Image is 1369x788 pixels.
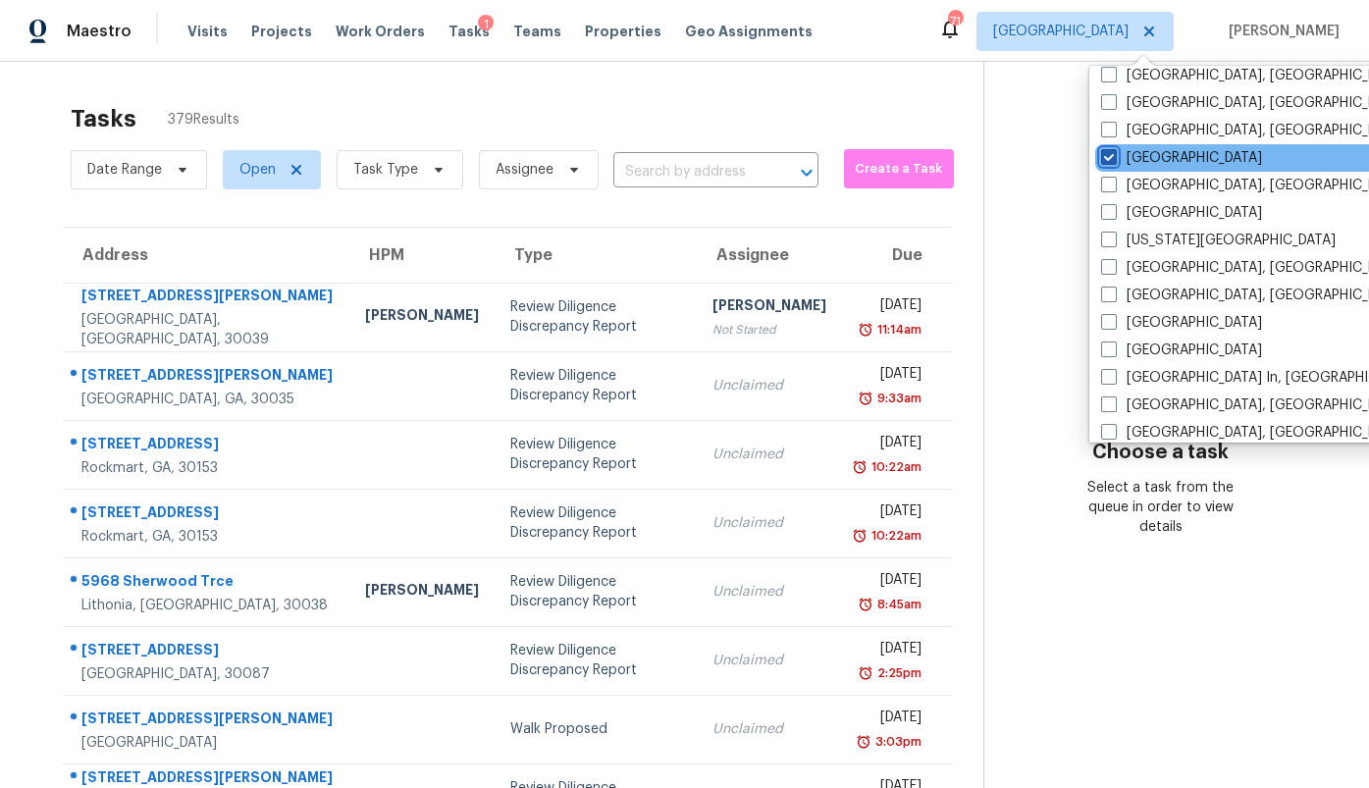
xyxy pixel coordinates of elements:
div: [GEOGRAPHIC_DATA], 30087 [81,664,334,684]
div: Review Diligence Discrepancy Report [510,297,682,337]
label: [GEOGRAPHIC_DATA] [1101,313,1262,333]
div: [DATE] [858,433,921,457]
div: 10:22am [868,526,921,546]
div: [STREET_ADDRESS] [81,502,334,527]
label: [GEOGRAPHIC_DATA] [1101,341,1262,360]
div: 8:45am [873,595,921,614]
label: [US_STATE][GEOGRAPHIC_DATA] [1101,231,1336,250]
span: Task Type [353,160,418,180]
th: Address [63,228,349,283]
div: Unclaimed [712,445,826,464]
div: [STREET_ADDRESS][PERSON_NAME] [81,286,334,310]
div: Unclaimed [712,513,826,533]
div: Lithonia, [GEOGRAPHIC_DATA], 30038 [81,596,334,615]
div: [DATE] [858,501,921,526]
div: [GEOGRAPHIC_DATA], [GEOGRAPHIC_DATA], 30039 [81,310,334,349]
div: 3:03pm [871,732,921,752]
img: Overdue Alarm Icon [858,663,873,683]
div: [DATE] [858,364,921,389]
div: Walk Proposed [510,719,682,739]
span: Work Orders [336,22,425,41]
span: Assignee [496,160,553,180]
span: Teams [513,22,561,41]
div: Review Diligence Discrepancy Report [510,366,682,405]
div: [DATE] [858,708,921,732]
span: Maestro [67,22,132,41]
div: 71 [948,12,962,31]
div: [PERSON_NAME] [365,305,479,330]
span: Date Range [87,160,162,180]
div: Unclaimed [712,719,826,739]
div: [STREET_ADDRESS][PERSON_NAME] [81,709,334,733]
div: Rockmart, GA, 30153 [81,527,334,547]
div: [DATE] [858,570,921,595]
label: [GEOGRAPHIC_DATA] [1101,148,1262,168]
div: [PERSON_NAME] [365,580,479,604]
img: Overdue Alarm Icon [858,320,873,340]
div: 2:25pm [873,663,921,683]
div: [STREET_ADDRESS][PERSON_NAME] [81,365,334,390]
img: Overdue Alarm Icon [858,389,873,408]
input: Search by address [613,157,763,187]
h2: Tasks [71,109,136,129]
div: Unclaimed [712,376,826,395]
div: [DATE] [858,295,921,320]
th: Type [495,228,698,283]
img: Overdue Alarm Icon [856,732,871,752]
div: Review Diligence Discrepancy Report [510,435,682,474]
div: 11:14am [873,320,921,340]
div: 1 [478,15,494,34]
img: Overdue Alarm Icon [852,526,868,546]
label: [GEOGRAPHIC_DATA] [1101,203,1262,223]
div: [STREET_ADDRESS] [81,640,334,664]
div: [PERSON_NAME] [712,295,826,320]
span: Create a Task [854,158,944,181]
th: Due [842,228,951,283]
span: [PERSON_NAME] [1221,22,1340,41]
div: [GEOGRAPHIC_DATA] [81,733,334,753]
span: 379 Results [168,110,239,130]
th: Assignee [697,228,842,283]
div: [STREET_ADDRESS] [81,434,334,458]
div: 5968 Sherwood Trce [81,571,334,596]
span: [GEOGRAPHIC_DATA] [993,22,1129,41]
h3: Choose a task [1092,443,1229,462]
span: Tasks [448,25,490,38]
div: Review Diligence Discrepancy Report [510,503,682,543]
span: Geo Assignments [685,22,813,41]
span: Open [239,160,276,180]
img: Overdue Alarm Icon [858,595,873,614]
div: Review Diligence Discrepancy Report [510,641,682,680]
div: [DATE] [858,639,921,663]
div: Unclaimed [712,651,826,670]
div: 9:33am [873,389,921,408]
button: Create a Task [844,149,954,188]
div: Not Started [712,320,826,340]
span: Visits [187,22,228,41]
span: Projects [251,22,312,41]
div: [GEOGRAPHIC_DATA], GA, 30035 [81,390,334,409]
div: Review Diligence Discrepancy Report [510,572,682,611]
span: Properties [585,22,661,41]
th: HPM [349,228,495,283]
div: Select a task from the queue in order to view details [1073,478,1249,537]
div: Unclaimed [712,582,826,602]
button: Open [793,159,820,186]
div: 10:22am [868,457,921,477]
div: Rockmart, GA, 30153 [81,458,334,478]
img: Overdue Alarm Icon [852,457,868,477]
